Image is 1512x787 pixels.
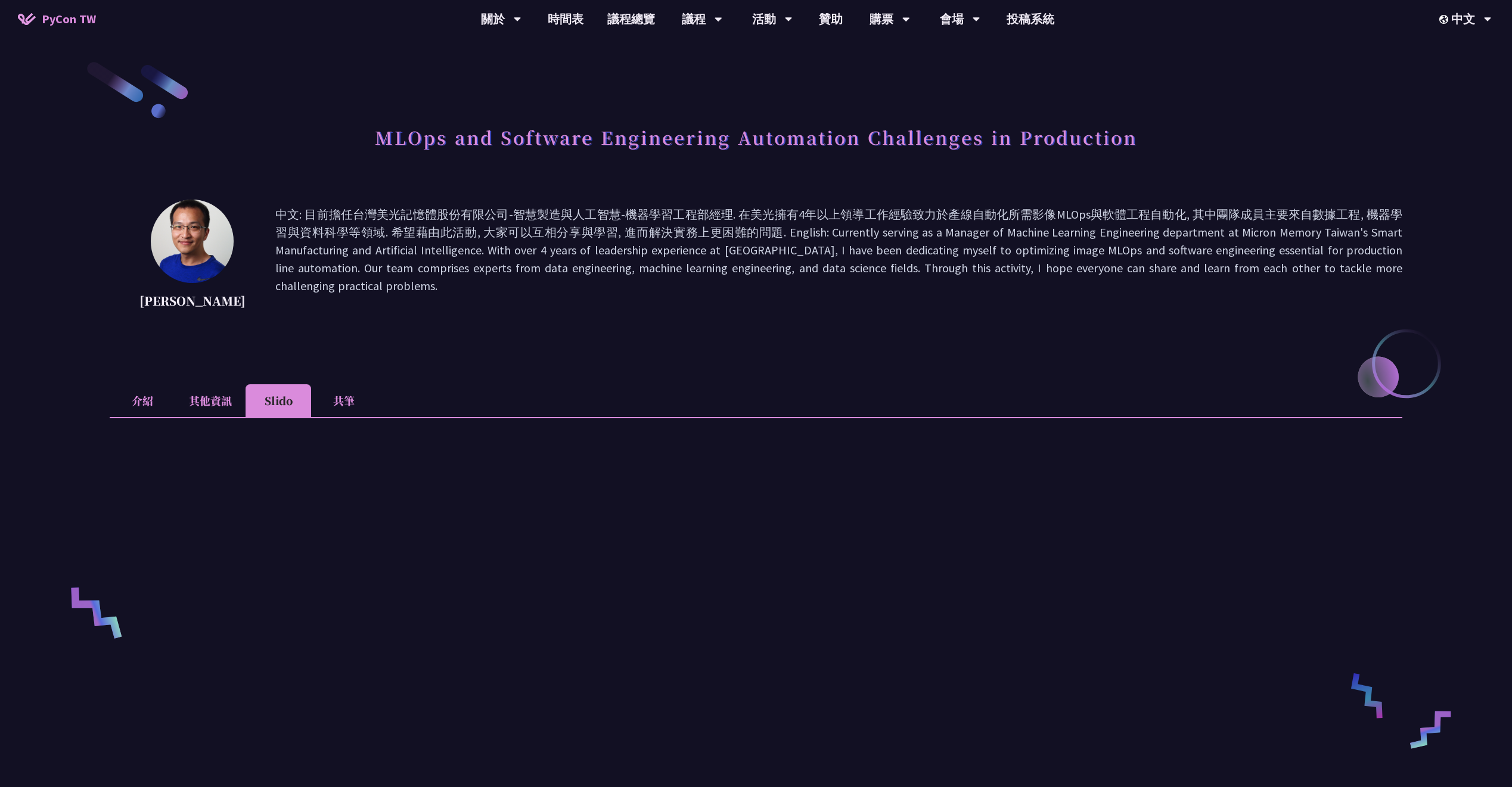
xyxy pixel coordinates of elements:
[6,4,108,34] a: PyCon TW
[311,384,377,417] li: 共筆
[139,292,246,310] p: [PERSON_NAME]
[42,10,96,28] span: PyCon TW
[151,200,234,283] img: 程俊培
[110,384,175,417] li: 介紹
[275,206,1402,313] p: 中文: 目前擔任台灣美光記憶體股份有限公司-智慧製造與人工智慧-機器學習工程部經理. 在美光擁有4年以上領導工作經驗致力於產線自動化所需影像MLOps與軟體工程自動化, 其中團隊成員主要來自數據...
[175,384,246,417] li: 其他資訊
[246,384,311,417] li: Slido
[375,119,1137,155] h1: MLOps and Software Engineering Automation Challenges in Production
[18,13,36,25] img: Home icon of PyCon TW 2025
[1439,15,1451,24] img: Locale Icon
